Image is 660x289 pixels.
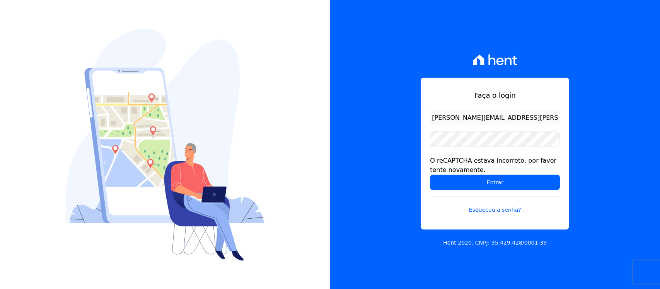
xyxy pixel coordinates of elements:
input: Email [430,110,560,125]
h1: Faça o login [430,90,560,100]
p: Hent 2020. CNPJ: 35.429.428/0001-39 [443,239,547,247]
a: Esqueceu a senha? [430,196,560,214]
input: Entrar [430,175,560,190]
div: O reCAPTCHA estava incorreto, por favor tente novamente. [430,156,560,175]
img: Login [66,29,264,261]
